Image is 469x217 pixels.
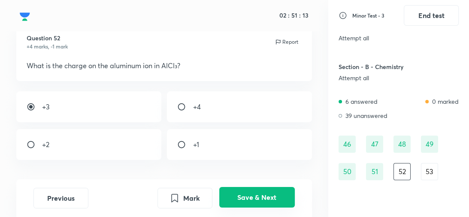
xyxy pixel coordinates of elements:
p: 6 answered [345,97,378,106]
h6: Minor Test - 3 [352,12,384,19]
div: Attempt all [339,75,423,81]
p: +2 [42,139,49,150]
div: 47 [366,136,383,153]
h5: 51 : [290,11,301,20]
p: 0 marked [432,97,459,106]
div: 49 [421,136,438,153]
p: +1 [193,139,199,150]
div: 46 [339,136,356,153]
h5: Question 52 [27,33,68,42]
p: 39 unanswered [345,111,387,120]
div: 53 [421,163,438,180]
div: 51 [366,163,383,180]
button: Save & Next [219,187,295,208]
button: Previous [33,188,88,208]
p: +3 [42,102,50,112]
img: report icon [275,39,281,45]
button: Mark [157,188,212,208]
div: 52 [393,163,411,180]
p: Report [282,38,298,46]
div: Attempt all [339,35,423,42]
p: +4 [193,102,200,112]
h6: +4 marks, -1 mark [27,42,68,50]
h5: Section - B - Chemistry [339,62,423,71]
h5: 02 : [279,11,290,20]
div: 50 [339,163,356,180]
h5: 13 [301,11,309,20]
button: End test [404,5,459,26]
div: 48 [393,136,411,153]
p: What is the charge on the aluminum ion in AlCl₃? [27,60,302,71]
